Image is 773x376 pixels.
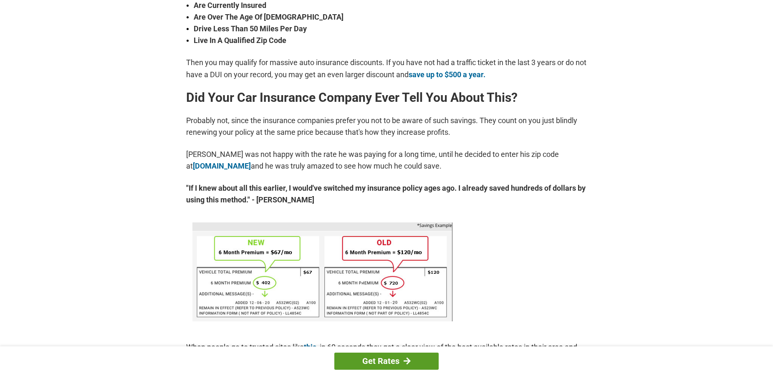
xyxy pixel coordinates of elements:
a: this [304,343,316,351]
h2: Did Your Car Insurance Company Ever Tell You About This? [186,91,587,104]
p: Probably not, since the insurance companies prefer you not to be aware of such savings. They coun... [186,115,587,138]
strong: Live In A Qualified Zip Code [194,35,587,46]
strong: Drive Less Than 50 Miles Per Day [194,23,587,35]
a: Get Rates [334,353,439,370]
a: [DOMAIN_NAME] [193,162,251,170]
a: save up to $500 a year. [409,70,485,79]
strong: "If I knew about all this earlier, I would've switched my insurance policy ages ago. I already sa... [186,182,587,206]
strong: Are Over The Age Of [DEMOGRAPHIC_DATA] [194,11,587,23]
p: [PERSON_NAME] was not happy with the rate he was paying for a long time, until he decided to ente... [186,149,587,172]
p: Then you may qualify for massive auto insurance discounts. If you have not had a traffic ticket i... [186,57,587,80]
img: savings [192,222,452,321]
